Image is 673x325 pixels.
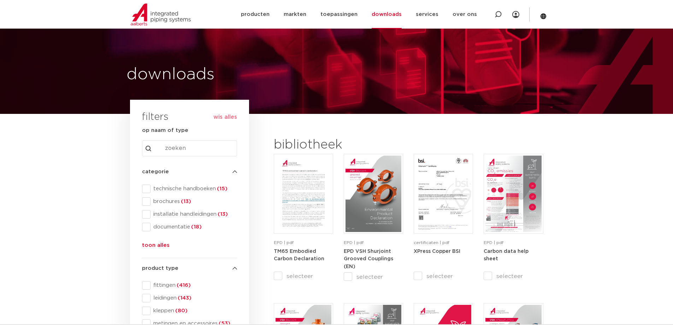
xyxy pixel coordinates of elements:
[174,308,188,313] span: (80)
[176,283,191,288] span: (416)
[150,211,237,218] span: installatie handleidingen
[217,211,228,217] span: (13)
[274,240,294,245] span: EPD | pdf
[142,128,188,133] strong: op naam of type
[274,249,324,262] strong: TM65 Embodied Carbon Declaration
[150,224,237,231] span: documentatie
[414,249,460,254] a: XPress Copper BSI
[274,249,324,262] a: TM65 Embodied Carbon Declaration
[150,282,237,289] span: fittingen
[142,223,237,231] div: documentatie(18)
[150,295,237,302] span: leidingen
[177,295,191,301] span: (143)
[274,137,400,153] h2: bibliotheek
[344,249,393,269] a: EPD VSH Shurjoint Grooved Couplings (EN)
[142,197,237,206] div: brochures(13)
[142,241,170,253] button: toon alles
[484,249,529,262] a: Carbon data help sheet
[484,240,503,245] span: EPD | pdf
[142,307,237,315] div: kleppen(80)
[484,249,529,262] strong: Carbon data help sheet
[190,224,202,230] span: (18)
[142,210,237,219] div: installatie handleidingen(13)
[276,156,331,232] img: TM65-Embodied-Carbon-Declaration-pdf.jpg
[485,156,541,232] img: NL-Carbon-data-help-sheet-pdf.jpg
[344,249,393,269] strong: EPD VSH Shurjoint Grooved Couplings (EN)
[415,156,471,232] img: XPress_Koper_BSI-pdf.jpg
[484,272,543,280] label: selecteer
[344,240,364,245] span: EPD | pdf
[274,272,333,280] label: selecteer
[414,272,473,280] label: selecteer
[142,185,237,193] div: technische handboeken(15)
[344,273,403,281] label: selecteer
[142,281,237,290] div: fittingen(416)
[150,198,237,205] span: brochures
[150,307,237,314] span: kleppen
[414,249,460,254] strong: XPress Copper BSI
[414,240,449,245] span: certificaten | pdf
[346,156,401,232] img: VSH-Shurjoint-Grooved-Couplings_A4EPD_5011512_EN-pdf.jpg
[142,109,169,126] h3: filters
[142,294,237,302] div: leidingen(143)
[213,114,237,121] button: wis alles
[150,185,237,192] span: technische handboeken
[126,63,333,86] h1: downloads
[142,168,237,176] h4: categorie
[142,264,237,273] h4: product type
[180,199,191,204] span: (13)
[216,186,228,191] span: (15)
